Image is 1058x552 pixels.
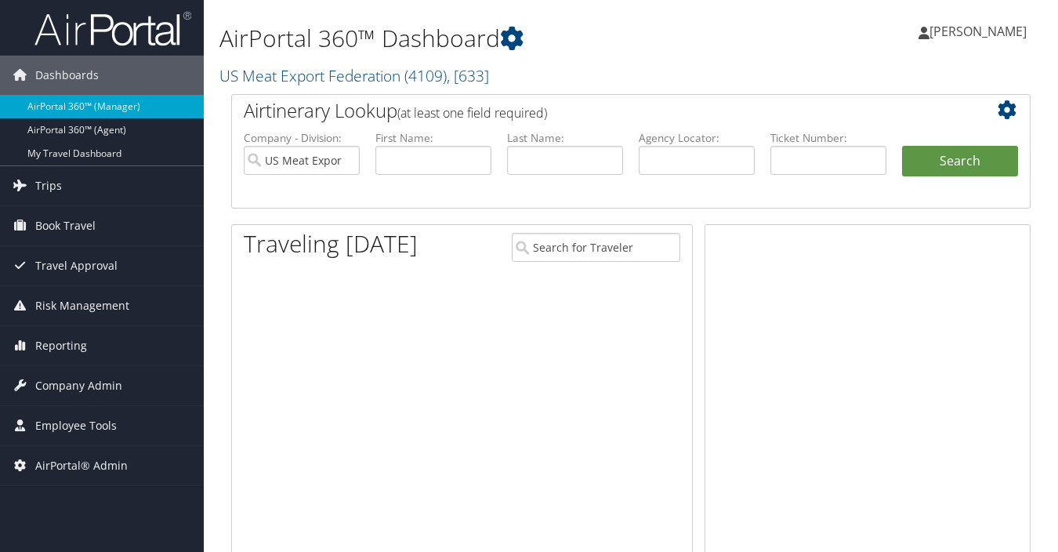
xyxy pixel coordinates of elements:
input: Search for Traveler [512,233,679,262]
span: Company Admin [35,366,122,405]
span: Trips [35,166,62,205]
label: Company - Division: [244,130,360,146]
h1: Traveling [DATE] [244,227,418,260]
span: Employee Tools [35,406,117,445]
span: (at least one field required) [397,104,547,122]
label: Last Name: [507,130,623,146]
label: Ticket Number: [770,130,886,146]
button: Search [902,146,1018,177]
a: [PERSON_NAME] [919,8,1042,55]
span: Reporting [35,326,87,365]
span: Travel Approval [35,246,118,285]
label: Agency Locator: [639,130,755,146]
a: US Meat Export Federation [219,65,489,86]
span: Book Travel [35,206,96,245]
span: ( 4109 ) [404,65,447,86]
h2: Airtinerary Lookup [244,97,951,124]
span: [PERSON_NAME] [929,23,1027,40]
label: First Name: [375,130,491,146]
span: Risk Management [35,286,129,325]
span: AirPortal® Admin [35,446,128,485]
h1: AirPortal 360™ Dashboard [219,22,768,55]
img: airportal-logo.png [34,10,191,47]
span: , [ 633 ] [447,65,489,86]
span: Dashboards [35,56,99,95]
